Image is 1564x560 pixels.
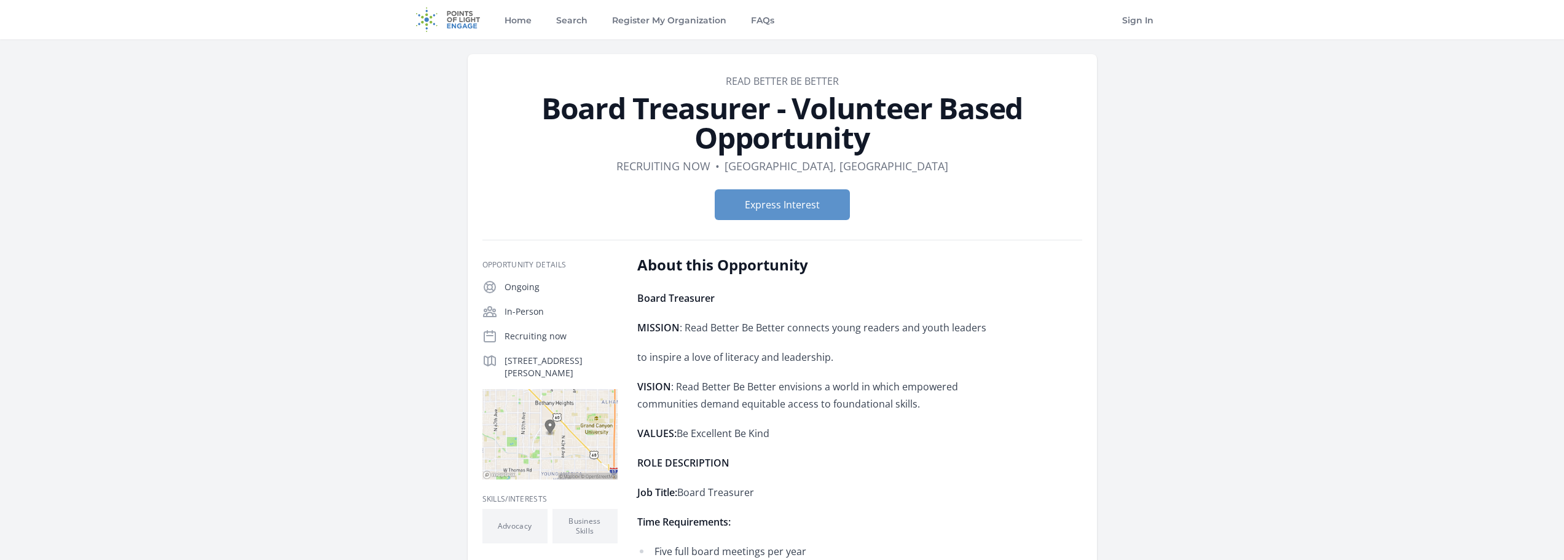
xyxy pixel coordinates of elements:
[505,355,618,379] p: [STREET_ADDRESS][PERSON_NAME]
[505,330,618,342] p: Recruiting now
[505,306,618,318] p: In-Person
[726,74,839,88] a: Read Better Be Better
[482,260,618,270] h3: Opportunity Details
[637,543,997,560] li: Five full board meetings per year
[482,389,618,479] img: Map
[482,509,548,543] li: Advocacy
[616,157,710,175] dd: Recruiting now
[637,425,997,442] p: Be Excellent Be Kind
[637,255,997,275] h2: About this Opportunity
[637,484,997,501] p: Board Treasurer
[482,93,1082,152] h1: Board Treasurer - Volunteer Based Opportunity
[715,189,850,220] button: Express Interest
[637,319,997,336] p: : Read Better Be Better connects young readers and youth leaders
[637,378,997,412] p: : Read Better Be Better envisions a world in which empowered communities demand equitable access ...
[552,509,618,543] li: Business Skills
[637,349,997,366] p: to inspire a love of literacy and leadership.
[637,321,680,334] strong: MISSION
[505,281,618,293] p: Ongoing
[637,291,715,305] strong: Board Treasurer
[715,157,720,175] div: •
[637,515,731,529] strong: Time Requirements:
[637,427,677,440] strong: VALUES:
[482,494,618,504] h3: Skills/Interests
[637,486,677,499] strong: Job Title:
[725,157,948,175] dd: [GEOGRAPHIC_DATA], [GEOGRAPHIC_DATA]
[637,380,671,393] strong: VISION
[637,456,729,470] strong: ROLE DESCRIPTION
